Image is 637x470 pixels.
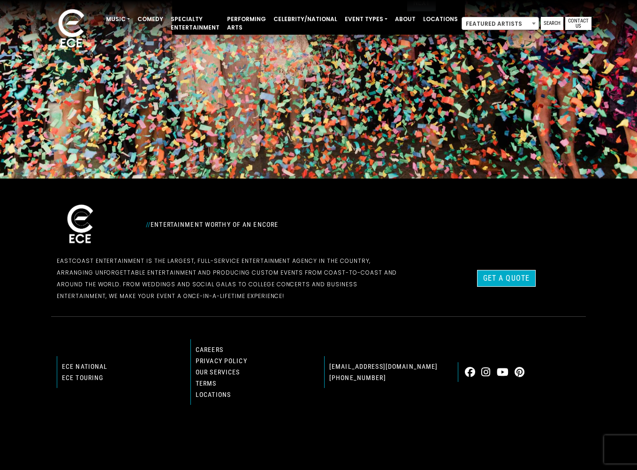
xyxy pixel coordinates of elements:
[57,202,104,247] img: ece_new_logo_whitev2-1.png
[462,17,538,30] span: Featured Artists
[167,11,223,36] a: Specialty Entertainment
[223,11,270,36] a: Performing Arts
[48,7,95,52] img: ece_new_logo_whitev2-1.png
[329,374,386,381] a: [PHONE_NUMBER]
[196,391,231,398] a: Locations
[541,17,563,30] a: Search
[391,11,419,27] a: About
[57,255,402,302] p: EastCoast Entertainment is the largest, full-service entertainment agency in the country, arrangi...
[477,270,536,287] a: Get a Quote
[196,380,217,387] a: Terms
[270,11,341,27] a: Celebrity/National
[196,368,240,376] a: Our Services
[329,363,438,370] a: [EMAIL_ADDRESS][DOMAIN_NAME]
[196,357,247,365] a: Privacy Policy
[57,427,580,439] p: © 2024 EastCoast Entertainment, Inc.
[102,11,134,27] a: Music
[196,346,223,353] a: Careers
[419,11,462,27] a: Locations
[62,374,103,381] a: ECE Touring
[134,11,167,27] a: Comedy
[565,17,591,30] a: Contact Us
[341,11,391,27] a: Event Types
[140,217,408,232] div: Entertainment Worthy of an Encore
[462,17,539,30] span: Featured Artists
[62,363,107,370] a: ECE national
[146,221,151,228] span: //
